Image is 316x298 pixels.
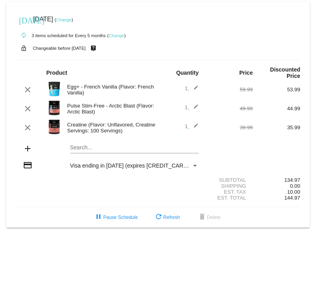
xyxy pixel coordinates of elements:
[253,177,300,183] div: 134.97
[176,70,199,76] strong: Quantity
[205,124,253,130] div: 39.99
[63,122,158,134] div: Creatine (Flavor: Unflavored, Creatine Servings: 100 Servings)
[70,145,199,151] input: Search...
[253,87,300,92] div: 53.99
[23,160,32,170] mat-icon: credit_card
[270,66,300,79] strong: Discounted Price
[107,33,126,38] small: ( )
[154,215,180,220] span: Refresh
[185,123,199,129] span: 1
[23,85,32,94] mat-icon: clear
[239,70,253,76] strong: Price
[197,215,221,220] span: Delete
[56,17,72,22] a: Change
[87,210,144,224] button: Pause Schedule
[23,144,32,153] mat-icon: add
[63,103,158,115] div: Pulse Stim-Free - Arctic Blast (Flavor: Arctic Blast)
[189,85,199,94] mat-icon: edit
[23,123,32,132] mat-icon: clear
[70,162,199,169] mat-select: Payment Method
[205,106,253,111] div: 49.99
[46,100,62,116] img: PulseSF-20S-Arctic-Blast-1000x1000-Transp-Roman-Berezecky.png
[94,213,103,222] mat-icon: pause
[205,195,253,201] div: Est. Total
[185,104,199,110] span: 1
[189,104,199,113] mat-icon: edit
[55,17,73,22] small: ( )
[154,213,163,222] mat-icon: refresh
[46,70,67,76] strong: Product
[109,33,124,38] a: Change
[70,162,208,169] span: Visa ending in [DATE] (expires [CREDIT_CARD_DATA])
[253,124,300,130] div: 35.99
[253,106,300,111] div: 44.99
[16,33,106,38] small: 3 items scheduled for Every 5 months
[19,15,28,25] mat-icon: [DATE]
[205,87,253,92] div: 59.99
[197,213,207,222] mat-icon: delete
[284,195,300,201] span: 144.97
[63,84,158,96] div: Egg+ - French Vanilla (Flavor: French Vanilla)
[189,123,199,132] mat-icon: edit
[148,210,186,224] button: Refresh
[205,183,253,189] div: Shipping
[94,215,138,220] span: Pause Schedule
[46,119,62,135] img: Image-1-Carousel-Creatine-100S-1000x1000-1.png
[191,210,227,224] button: Delete
[46,81,62,97] img: Image-1-Carousel-Egg-French-Vanilla.png
[205,177,253,183] div: Subtotal
[89,43,98,53] mat-icon: live_help
[287,189,300,195] span: 10.00
[290,183,300,189] span: 0.00
[23,104,32,113] mat-icon: clear
[19,43,28,53] mat-icon: lock_open
[33,46,86,51] small: Changeable before [DATE]
[185,85,199,91] span: 1
[19,31,28,40] mat-icon: autorenew
[205,189,253,195] div: Est. Tax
